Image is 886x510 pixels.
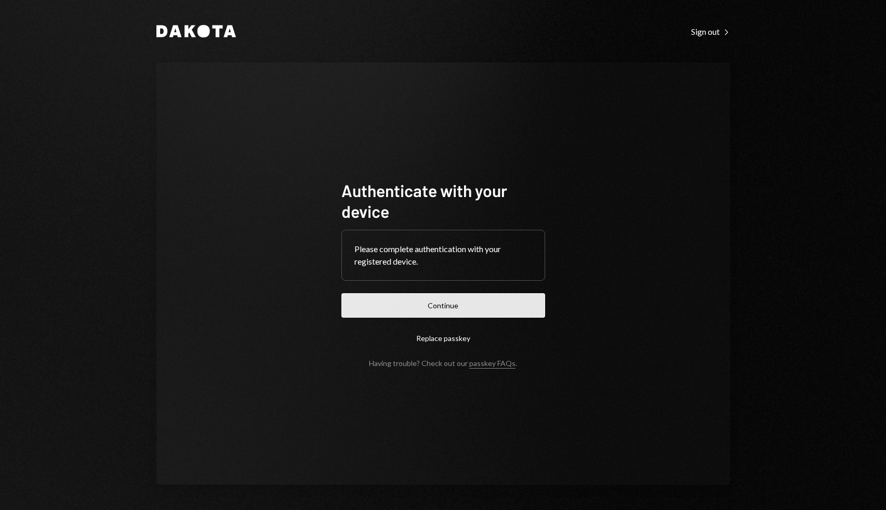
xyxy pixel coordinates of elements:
h1: Authenticate with your device [341,180,545,221]
div: Please complete authentication with your registered device. [354,243,532,268]
div: Having trouble? Check out our . [369,359,517,368]
button: Continue [341,293,545,318]
button: Replace passkey [341,326,545,350]
a: passkey FAQs [469,359,515,369]
a: Sign out [691,25,730,37]
div: Sign out [691,27,730,37]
